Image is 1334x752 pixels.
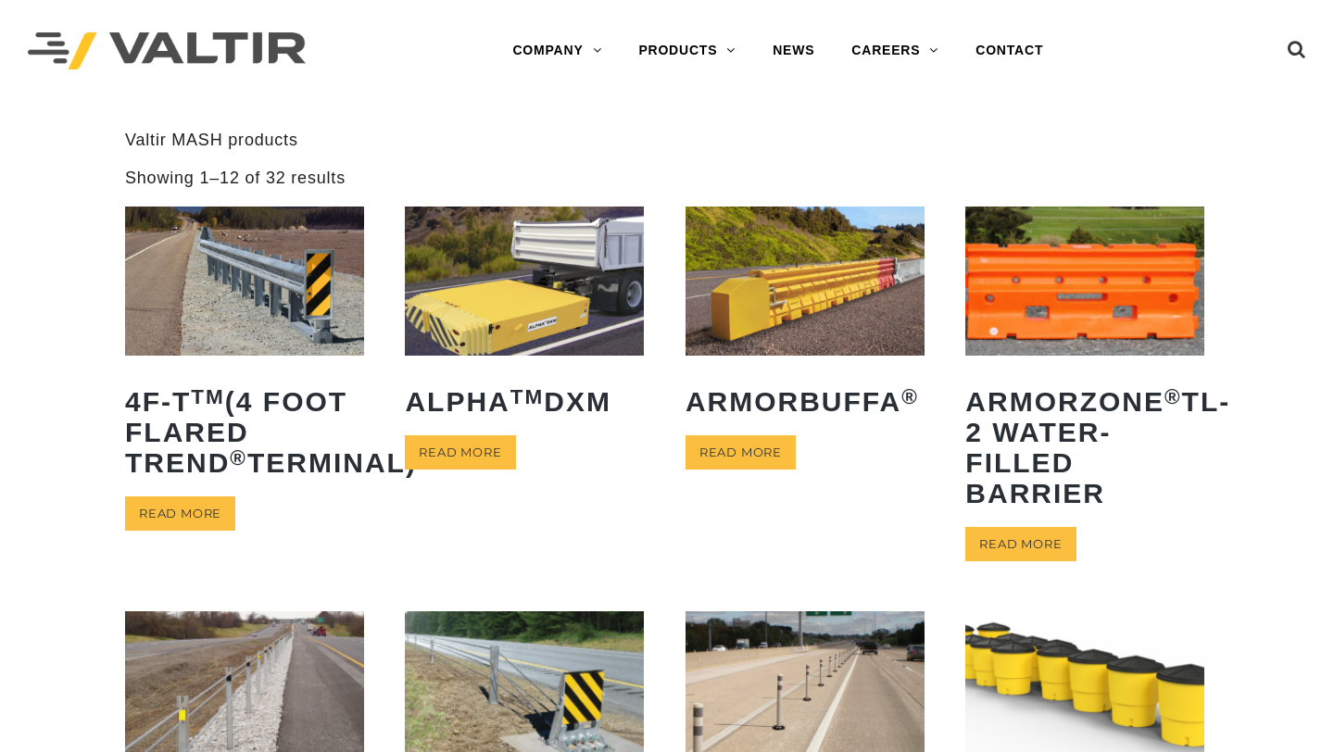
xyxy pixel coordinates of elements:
a: Read more about “ALPHATM DXM” [405,435,515,470]
sup: TM [191,385,225,408]
a: 4F-TTM(4 Foot Flared TREND®Terminal) [125,207,364,492]
a: COMPANY [494,32,620,69]
sup: TM [510,385,545,408]
sup: ® [1164,385,1182,408]
img: Valtir [28,32,306,70]
a: ArmorBuffa® [686,207,925,431]
h2: 4F-T (4 Foot Flared TREND Terminal) [125,372,364,492]
p: Showing 1–12 of 32 results [125,168,346,189]
sup: ® [230,446,247,470]
a: CONTACT [957,32,1062,69]
a: ALPHATMDXM [405,207,644,431]
a: PRODUCTS [620,32,754,69]
a: Read more about “ArmorBuffa®” [686,435,796,470]
sup: ® [901,385,919,408]
a: NEWS [754,32,833,69]
a: Read more about “ArmorZone® TL-2 Water-Filled Barrier” [965,527,1076,561]
a: Read more about “4F-TTM (4 Foot Flared TREND® Terminal)” [125,496,235,531]
a: CAREERS [833,32,957,69]
p: Valtir MASH products [125,130,1209,151]
a: ArmorZone®TL-2 Water-Filled Barrier [965,207,1204,522]
h2: ArmorZone TL-2 Water-Filled Barrier [965,372,1204,522]
h2: ALPHA DXM [405,372,644,431]
h2: ArmorBuffa [686,372,925,431]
